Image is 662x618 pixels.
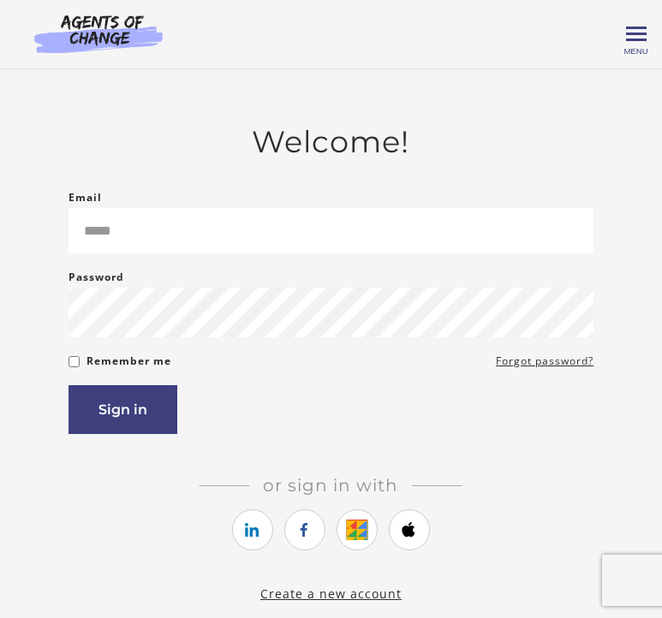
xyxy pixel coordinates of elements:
span: Or sign in with [249,475,412,496]
h2: Welcome! [69,124,593,160]
a: https://courses.thinkific.com/users/auth/google?ss%5Breferral%5D=&ss%5Buser_return_to%5D=&ss%5Bvi... [337,509,378,550]
span: Menu [623,46,647,56]
button: Toggle menu Menu [626,24,647,45]
span: Toggle menu [626,33,647,35]
label: Remember me [86,351,171,371]
img: Agents of Change Logo [16,14,181,53]
a: https://courses.thinkific.com/users/auth/linkedin?ss%5Breferral%5D=&ss%5Buser_return_to%5D=&ss%5B... [232,509,273,550]
a: Create a new account [260,585,402,602]
button: Sign in [69,385,177,434]
a: Forgot password? [496,351,593,371]
label: Password [69,267,124,288]
label: Email [69,187,102,208]
a: https://courses.thinkific.com/users/auth/apple?ss%5Breferral%5D=&ss%5Buser_return_to%5D=&ss%5Bvis... [389,509,430,550]
a: https://courses.thinkific.com/users/auth/facebook?ss%5Breferral%5D=&ss%5Buser_return_to%5D=&ss%5B... [284,509,325,550]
